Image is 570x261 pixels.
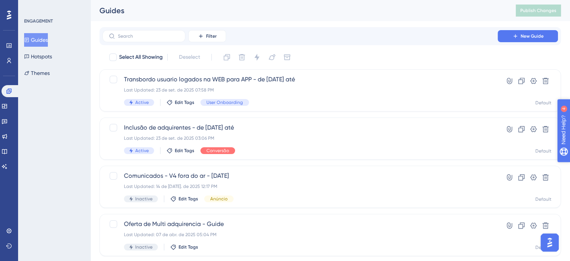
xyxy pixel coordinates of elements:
[135,99,149,105] span: Active
[52,4,55,10] div: 4
[210,196,228,202] span: Anúncio
[206,33,217,39] span: Filter
[124,75,476,84] span: Transbordo usuario logados na WEB para APP - de [DATE] até
[24,33,48,47] button: Guides
[119,53,163,62] span: Select All Showing
[175,148,194,154] span: Edit Tags
[24,50,52,63] button: Hotspots
[118,34,179,39] input: Search
[135,148,149,154] span: Active
[188,30,226,42] button: Filter
[170,244,198,250] button: Edit Tags
[99,5,497,16] div: Guides
[124,87,476,93] div: Last Updated: 23 de set. de 2025 07:58 PM
[179,196,198,202] span: Edit Tags
[170,196,198,202] button: Edit Tags
[124,123,476,132] span: Inclusão de adquirentes - de [DATE] até
[18,2,47,11] span: Need Help?
[175,99,194,105] span: Edit Tags
[179,53,200,62] span: Deselect
[135,196,153,202] span: Inactive
[538,231,561,254] iframe: UserGuiding AI Assistant Launcher
[520,8,556,14] span: Publish Changes
[135,244,153,250] span: Inactive
[535,196,552,202] div: Default
[535,244,552,250] div: Default
[124,232,476,238] div: Last Updated: 07 de abr. de 2025 05:04 PM
[24,66,50,80] button: Themes
[498,30,558,42] button: New Guide
[535,100,552,106] div: Default
[124,135,476,141] div: Last Updated: 23 de set. de 2025 03:06 PM
[179,244,198,250] span: Edit Tags
[521,33,544,39] span: New Guide
[535,148,552,154] div: Default
[516,5,561,17] button: Publish Changes
[206,148,229,154] span: Conversão
[124,183,476,189] div: Last Updated: 14 de [DATE]. de 2025 12:17 PM
[124,220,476,229] span: Oferta de Multi adquirencia - Guide
[167,148,194,154] button: Edit Tags
[172,50,207,64] button: Deselect
[124,171,476,180] span: Comunicados - V4 fora do ar - [DATE]
[167,99,194,105] button: Edit Tags
[24,18,53,24] div: ENGAGEMENT
[206,99,243,105] span: User Onboarding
